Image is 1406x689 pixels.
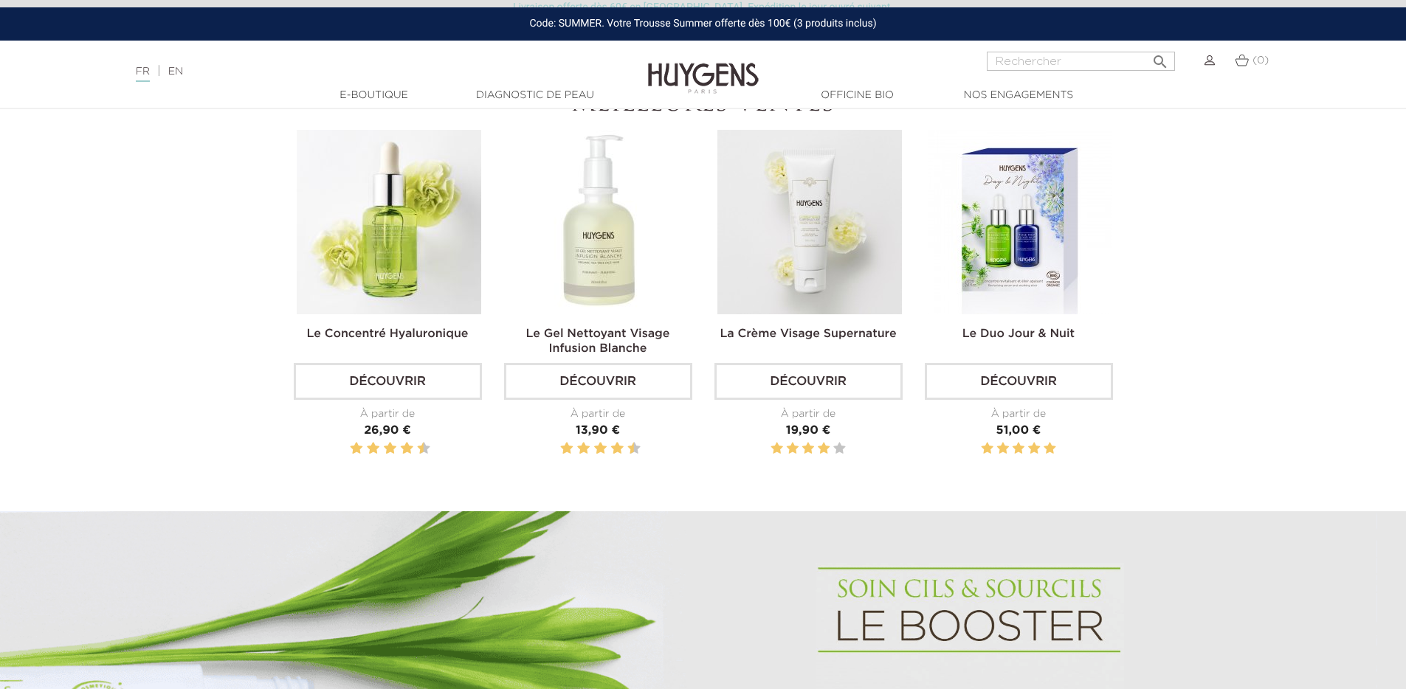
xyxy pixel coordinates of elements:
[526,328,670,355] a: Le Gel Nettoyant Visage Infusion Blanche
[461,88,609,103] a: Diagnostic de peau
[982,440,993,458] label: 1
[1028,440,1040,458] label: 4
[784,88,931,103] a: Officine Bio
[945,88,1092,103] a: Nos engagements
[962,328,1075,340] a: Le Duo Jour & Nuit
[925,363,1113,400] a: Découvrir
[574,440,576,458] label: 3
[608,440,610,458] label: 7
[714,406,903,422] div: À partir de
[714,363,903,400] a: Découvrir
[1147,47,1174,67] button: 
[364,440,366,458] label: 3
[771,440,783,458] label: 1
[1013,440,1024,458] label: 3
[787,440,799,458] label: 2
[1151,49,1169,66] i: 
[996,425,1041,437] span: 51,00 €
[997,440,1009,458] label: 2
[576,425,620,437] span: 13,90 €
[347,440,349,458] label: 1
[370,440,377,458] label: 4
[168,66,183,77] a: EN
[648,39,759,96] img: Huygens
[717,130,902,314] img: La Crème Visage Supernature
[802,440,814,458] label: 3
[580,440,587,458] label: 4
[833,440,845,458] label: 5
[591,440,593,458] label: 5
[128,63,575,80] div: |
[613,440,621,458] label: 8
[403,440,410,458] label: 8
[415,440,417,458] label: 9
[504,363,692,400] a: Découvrir
[597,440,604,458] label: 6
[507,130,692,314] img: Le Gel Nettoyant Visage Infusion Blanche 250ml
[353,440,360,458] label: 2
[557,440,559,458] label: 1
[925,406,1113,422] div: À partir de
[381,440,383,458] label: 5
[1044,440,1055,458] label: 5
[625,440,627,458] label: 9
[1252,55,1269,66] span: (0)
[720,328,896,340] a: La Crème Visage Supernature
[300,88,448,103] a: E-Boutique
[504,406,692,422] div: À partir de
[294,406,482,422] div: À partir de
[420,440,427,458] label: 10
[398,440,400,458] label: 7
[786,425,830,437] span: 19,90 €
[563,440,571,458] label: 2
[987,52,1175,71] input: Rechercher
[297,130,481,314] img: Le Concentré Hyaluronique
[630,440,638,458] label: 10
[364,425,411,437] span: 26,90 €
[294,363,482,400] a: Découvrir
[387,440,394,458] label: 6
[136,66,150,82] a: FR
[928,130,1112,314] img: Le Duo Jour & Nuit
[818,440,830,458] label: 4
[307,328,469,340] a: Le Concentré Hyaluronique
